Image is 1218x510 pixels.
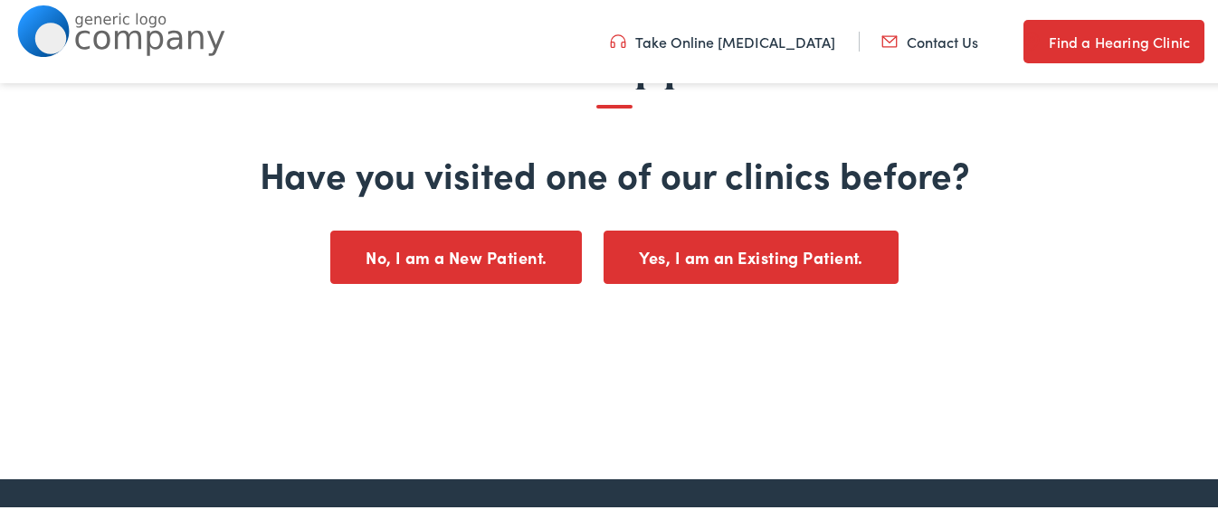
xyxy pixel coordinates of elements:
[1023,18,1204,61] a: Find a Hearing Clinic
[330,229,582,282] button: No, I am a New Patient.
[49,150,1179,194] h2: Have you visited one of our clinics before?
[610,30,626,50] img: utility icon
[881,30,978,50] a: Contact Us
[610,30,835,50] a: Take Online [MEDICAL_DATA]
[604,229,899,282] button: Yes, I am an Existing Patient.
[881,30,898,50] img: utility icon
[1023,29,1040,51] img: utility icon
